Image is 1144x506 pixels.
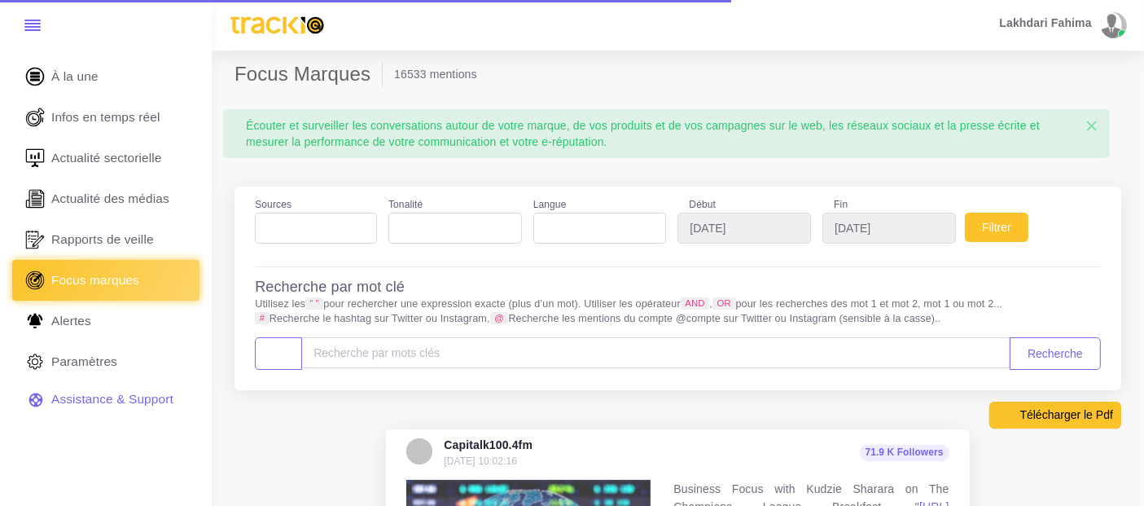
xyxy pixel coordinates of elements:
[23,187,47,211] img: revue-editorielle.svg
[23,350,47,374] img: parametre.svg
[999,17,1091,29] span: Lakhdari Fahima
[1010,337,1101,370] button: Recherche
[1085,113,1098,139] span: ×
[12,178,199,219] a: Actualité des médias
[234,109,1098,158] div: Écouter et surveiller les conversations autour de votre marque, de vos produits et de vos campagn...
[223,9,331,42] img: trackio.svg
[1074,109,1110,143] button: Close
[51,108,160,126] span: Infos en temps réel
[822,197,956,213] label: Fin
[51,149,162,167] span: Actualité sectorielle
[51,271,139,289] span: Focus marques
[12,301,199,341] a: Alertes
[677,213,811,244] input: YYYY-MM-DD
[989,402,1121,428] button: Télécharger le Pdf
[533,197,567,213] label: Langue
[255,197,291,213] label: Sources
[444,455,517,467] small: [DATE] 10:02:16
[444,438,533,452] h5: Capitalk100.4fm
[305,297,323,310] code: “ ”
[490,312,509,324] code: @
[51,231,154,249] span: Rapports de veille
[23,105,47,130] img: revue-live.svg
[1020,407,1113,423] span: Télécharger le Pdf
[677,197,811,213] label: Début
[965,213,1028,242] button: Filtrer
[23,309,47,333] img: Alerte.svg
[12,97,199,138] a: Infos en temps réel
[12,138,199,178] a: Actualité sectorielle
[12,219,199,260] a: Rapports de veille
[712,297,735,310] code: OR
[1101,12,1122,38] img: avatar
[23,146,47,170] img: revue-sectorielle.svg
[23,227,47,252] img: rapport_1.svg
[12,260,199,301] a: Focus marques
[12,56,199,97] a: À la une
[388,197,423,213] label: Tonalité
[681,297,710,310] code: AND
[860,445,949,461] div: 71.9 K Followers
[992,12,1133,38] a: Lakhdari Fahima avatar
[23,64,47,89] img: home.svg
[12,341,199,382] a: Paramètres
[234,63,383,86] h2: Focus Marques
[255,297,1101,326] p: Utilisez les pour rechercher une expression exacte (plus d’un mot). Utiliser les opérateur , pour...
[51,190,169,208] span: Actualité des médias
[406,438,432,464] img: Avatar
[51,390,173,408] span: Assistance & Support
[51,353,117,371] span: Paramètres
[394,66,477,82] li: 16533 mentions
[255,279,405,297] h4: Recherche par mot clé
[301,337,1010,368] input: Amount
[822,213,956,244] input: YYYY-MM-DD
[23,268,47,293] img: focus-marques.svg
[51,312,91,330] span: Alertes
[51,68,99,86] span: À la une
[255,312,270,324] code: #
